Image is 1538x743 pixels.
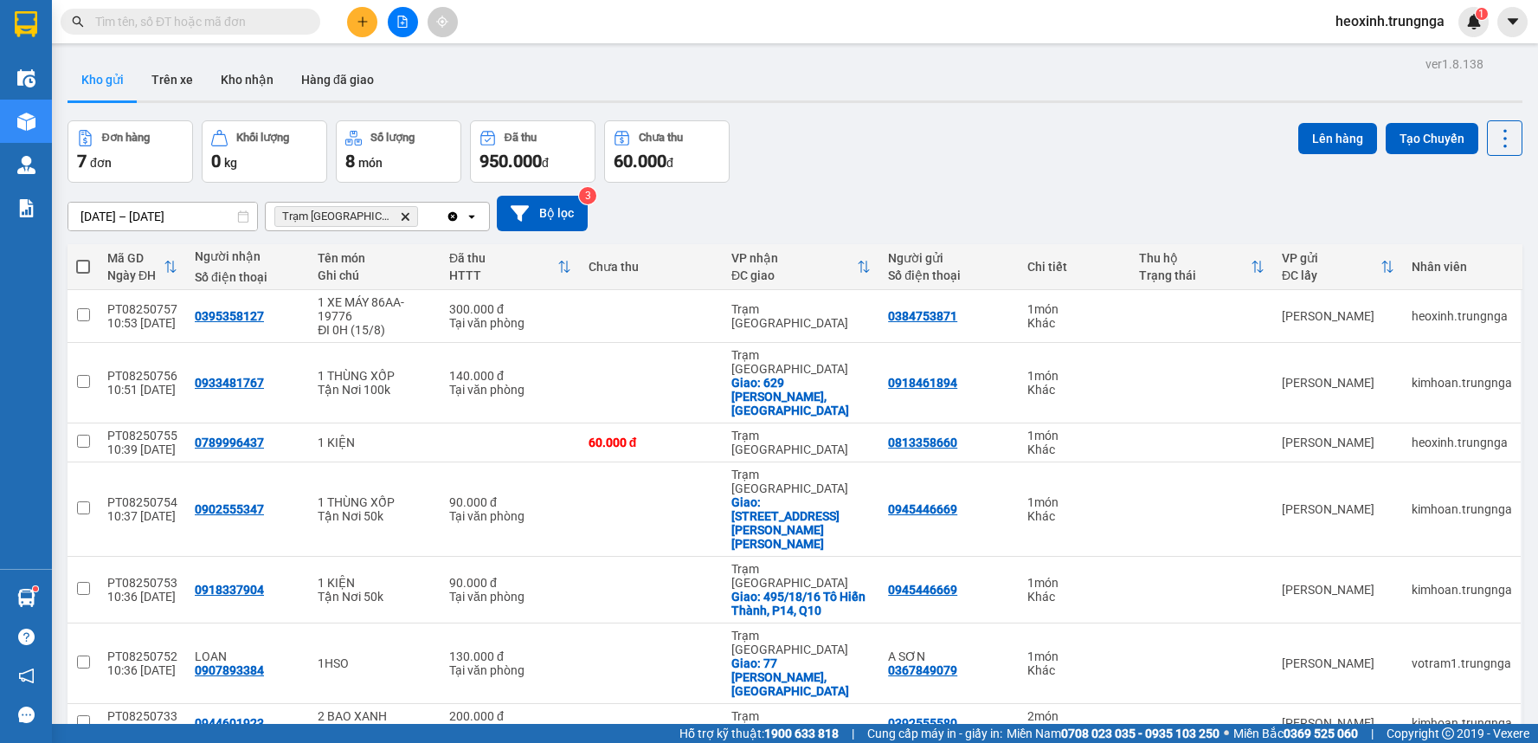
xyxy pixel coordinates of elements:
[195,663,264,677] div: 0907893384
[370,132,415,144] div: Số lượng
[274,206,418,227] span: Trạm Sài Gòn, close by backspace
[428,7,458,37] button: aim
[449,590,571,604] div: Tại văn phòng
[1027,723,1122,737] div: Khác
[72,16,84,28] span: search
[357,16,369,28] span: plus
[1322,10,1458,32] span: heoxinh.trungnga
[449,649,571,663] div: 130.000 đ
[731,468,871,495] div: Trạm [GEOGRAPHIC_DATA]
[888,716,957,730] div: 0392555580
[195,583,264,597] div: 0918337904
[318,656,432,670] div: 1HSO
[68,203,257,230] input: Select a date range.
[17,113,35,131] img: warehouse-icon
[731,562,871,590] div: Trạm [GEOGRAPHIC_DATA]
[449,576,571,590] div: 90.000 đ
[888,251,1010,265] div: Người gửi
[107,383,177,397] div: 10:51 [DATE]
[1027,369,1122,383] div: 1 món
[1282,376,1394,390] div: [PERSON_NAME]
[107,251,164,265] div: Mã GD
[107,302,177,316] div: PT08250757
[1233,724,1358,743] span: Miền Bắc
[731,348,871,376] div: Trạm [GEOGRAPHIC_DATA]
[679,724,839,743] span: Hỗ trợ kỹ thuật:
[465,210,479,223] svg: open
[107,429,177,443] div: PT08250755
[1282,268,1380,282] div: ĐC lấy
[888,502,957,516] div: 0945446669
[1027,709,1122,723] div: 2 món
[318,369,432,383] div: 1 THÙNG XỐP
[102,132,150,144] div: Đơn hàng
[195,249,300,263] div: Người nhận
[18,668,35,684] span: notification
[17,589,35,607] img: warehouse-icon
[1027,383,1122,397] div: Khác
[1412,436,1512,449] div: heoxinh.trungnga
[287,59,388,100] button: Hàng đã giao
[195,309,264,323] div: 0395358127
[1224,730,1229,737] span: ⚪️
[888,663,957,677] div: 0367849079
[1027,302,1122,316] div: 1 món
[731,302,871,330] div: Trạm [GEOGRAPHIC_DATA]
[446,210,460,223] svg: Clear all
[195,502,264,516] div: 0902555347
[195,649,300,663] div: LOAN
[505,132,537,144] div: Đã thu
[1027,429,1122,443] div: 1 món
[1442,727,1454,740] span: copyright
[1412,376,1512,390] div: kimhoan.trungnga
[1412,260,1512,274] div: Nhân viên
[18,707,35,723] span: message
[396,16,409,28] span: file-add
[211,151,221,171] span: 0
[107,576,177,590] div: PT08250753
[318,576,432,590] div: 1 KIỆN
[107,663,177,677] div: 10:36 [DATE]
[318,251,432,265] div: Tên món
[449,723,571,737] div: Chuyển khoản
[1130,244,1273,290] th: Toggle SortBy
[888,268,1010,282] div: Số điện thoại
[723,244,879,290] th: Toggle SortBy
[33,586,38,591] sup: 1
[1027,443,1122,456] div: Khác
[731,376,871,417] div: Giao: 629 Kênh Dương Vương, Bình Tân
[1282,251,1380,265] div: VP gửi
[1476,8,1488,20] sup: 1
[388,7,418,37] button: file-add
[852,724,854,743] span: |
[1282,656,1394,670] div: [PERSON_NAME]
[1282,583,1394,597] div: [PERSON_NAME]
[1027,316,1122,330] div: Khác
[449,251,557,265] div: Đã thu
[17,69,35,87] img: warehouse-icon
[639,132,683,144] div: Chưa thu
[1027,590,1122,604] div: Khác
[436,16,448,28] span: aim
[449,509,571,523] div: Tại văn phòng
[1061,727,1219,740] strong: 0708 023 035 - 0935 103 250
[449,369,571,383] div: 140.000 đ
[107,509,177,523] div: 10:37 [DATE]
[449,663,571,677] div: Tại văn phòng
[1027,260,1122,274] div: Chi tiết
[479,151,542,171] span: 950.000
[17,199,35,217] img: solution-icon
[1505,14,1521,29] span: caret-down
[282,210,393,223] span: Trạm Sài Gòn
[318,268,432,282] div: Ghi chú
[1412,583,1512,597] div: kimhoan.trungnga
[542,156,549,170] span: đ
[1007,724,1219,743] span: Miền Nam
[666,156,673,170] span: đ
[589,436,714,449] div: 60.000 đ
[68,120,193,183] button: Đơn hàng7đơn
[224,156,237,170] span: kg
[441,244,580,290] th: Toggle SortBy
[15,11,37,37] img: logo-vxr
[236,132,289,144] div: Khối lượng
